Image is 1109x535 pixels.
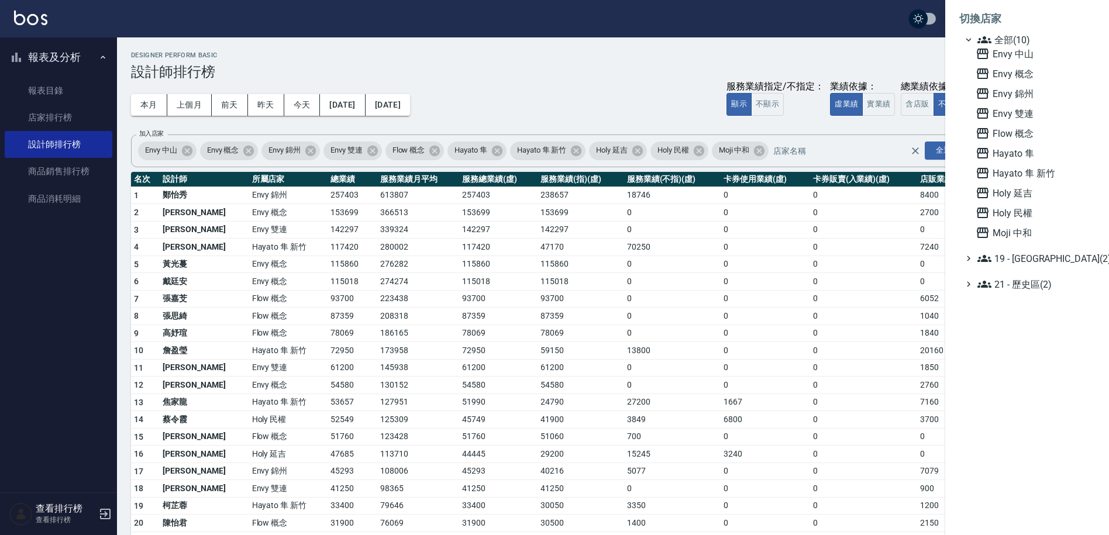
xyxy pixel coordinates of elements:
[976,47,1090,61] span: Envy 中山
[976,206,1090,220] span: Holy 民權
[976,186,1090,200] span: Holy 延吉
[959,5,1095,33] li: 切換店家
[976,146,1090,160] span: Hayato 隼
[976,126,1090,140] span: Flow 概念
[977,277,1090,291] span: 21 - 歷史區(2)
[977,33,1090,47] span: 全部(10)
[977,251,1090,265] span: 19 - [GEOGRAPHIC_DATA](2)
[976,87,1090,101] span: Envy 錦州
[976,106,1090,120] span: Envy 雙連
[976,67,1090,81] span: Envy 概念
[976,226,1090,240] span: Moji 中和
[976,166,1090,180] span: Hayato 隼 新竹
